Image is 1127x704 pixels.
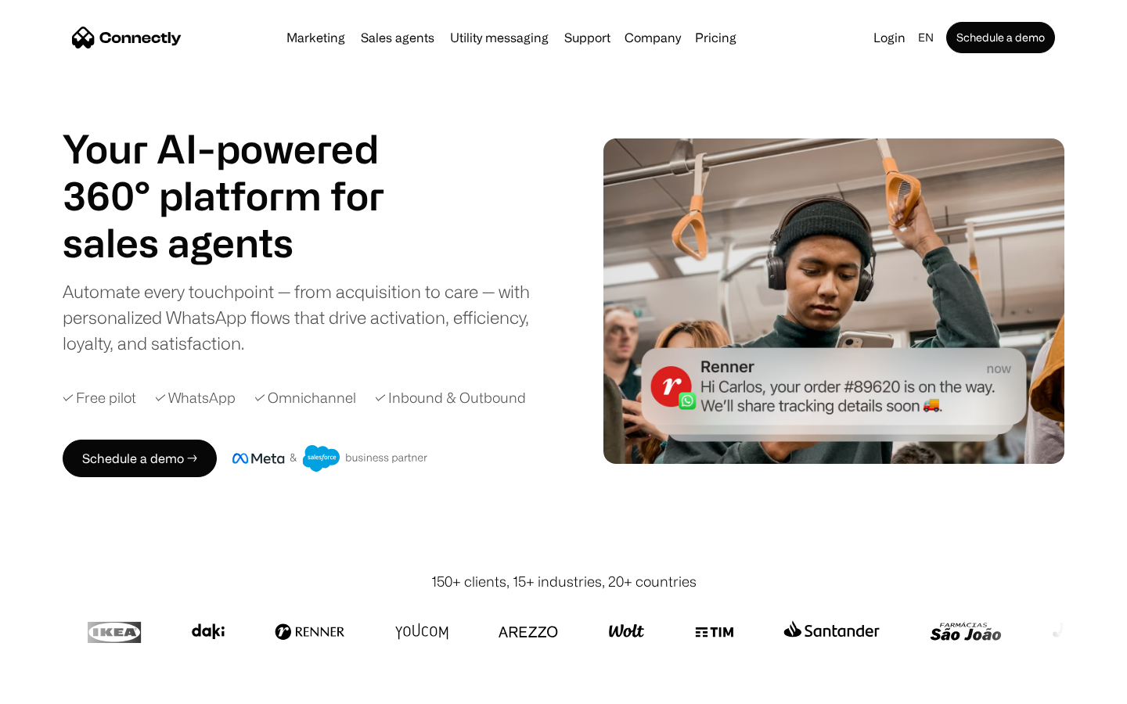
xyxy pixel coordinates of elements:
[63,278,556,356] div: Automate every touchpoint — from acquisition to care — with personalized WhatsApp flows that driv...
[431,571,697,592] div: 150+ clients, 15+ industries, 20+ countries
[558,31,617,44] a: Support
[63,219,423,266] h1: sales agents
[689,31,743,44] a: Pricing
[232,445,428,472] img: Meta and Salesforce business partner badge.
[280,31,351,44] a: Marketing
[867,27,912,48] a: Login
[375,387,526,408] div: ✓ Inbound & Outbound
[63,125,423,219] h1: Your AI-powered 360° platform for
[63,440,217,477] a: Schedule a demo →
[625,27,681,48] div: Company
[946,22,1055,53] a: Schedule a demo
[16,675,94,699] aside: Language selected: English
[31,677,94,699] ul: Language list
[155,387,236,408] div: ✓ WhatsApp
[254,387,356,408] div: ✓ Omnichannel
[444,31,555,44] a: Utility messaging
[63,387,136,408] div: ✓ Free pilot
[918,27,934,48] div: en
[355,31,441,44] a: Sales agents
